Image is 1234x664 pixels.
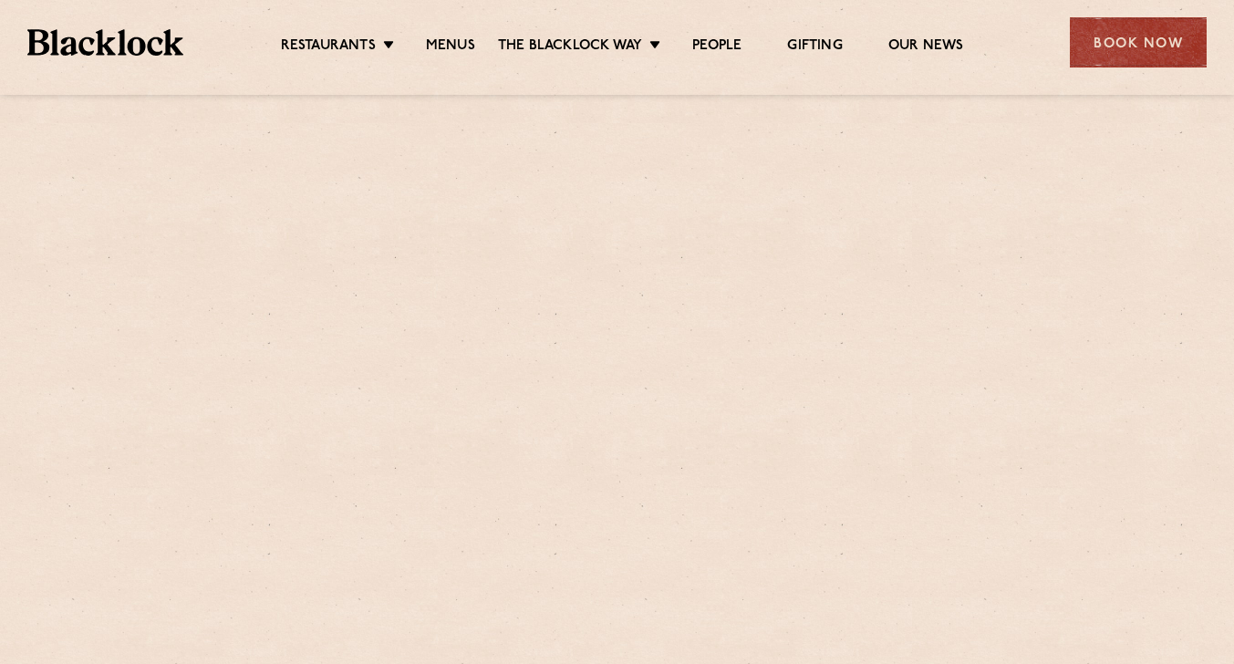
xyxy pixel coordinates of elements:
img: BL_Textured_Logo-footer-cropped.svg [27,29,183,56]
a: Restaurants [281,37,376,57]
a: The Blacklock Way [498,37,642,57]
a: Our News [888,37,964,57]
div: Book Now [1070,17,1207,67]
a: People [692,37,741,57]
a: Gifting [787,37,842,57]
a: Menus [426,37,475,57]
